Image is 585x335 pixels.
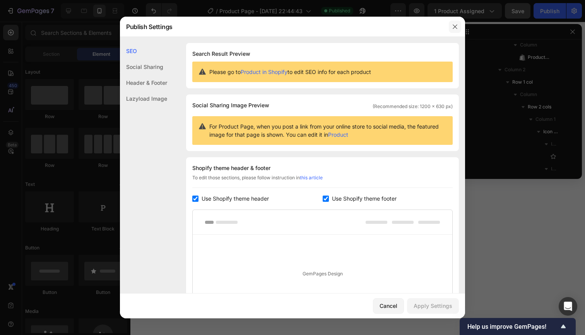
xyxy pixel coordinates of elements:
[192,174,453,188] div: To edit those sections, please follow instruction in
[24,220,79,228] strong: HipRelief™ Brace
[9,86,81,104] button: Kaching Bundles
[328,131,348,138] a: Product
[55,274,96,282] div: Back to Top ↑
[120,59,167,75] div: Social Sharing
[14,137,137,145] span: Supports walking, sitting, and light activity
[414,302,452,310] div: Apply Settings
[14,182,83,189] span: Breathable and durable
[13,204,50,212] p: Description
[202,194,269,203] span: Use Shopify theme header
[6,270,145,287] button: Back to Top ↑
[120,75,167,91] div: Header & Footer
[209,68,371,76] span: Please go to to edit SEO info for each product
[332,194,397,203] span: Use Shopify theme footer
[120,17,445,37] div: Publish Settings
[467,322,568,331] button: Show survey - Help us improve GemPages!
[407,298,459,314] button: Apply Settings
[559,297,577,316] div: Open Intercom Messenger
[13,220,24,228] span: The
[192,163,453,173] div: Shopify theme header & footer
[14,167,83,175] span: Discreet under clothing
[120,91,167,107] div: Lazyload Image
[209,122,446,139] span: For Product Page, when you post a link from your online store to social media, the featured image...
[300,175,323,180] a: this article
[192,101,269,110] span: Social Sharing Image Preview
[14,152,82,160] span: Adjustable and snug fit
[467,323,559,330] span: Help us improve GemPages!
[373,298,404,314] button: Cancel
[373,103,453,110] span: (Recommended size: 1200 x 630 px)
[241,69,287,75] a: Product in Shopify
[193,235,452,313] div: GemPages Design
[192,49,453,58] h1: Search Result Preview
[380,302,397,310] div: Cancel
[6,64,145,82] h1: HipRelief™ Brace
[58,117,93,125] div: Add to cart
[120,43,167,59] div: SEO
[6,113,145,130] button: Add to cart
[15,90,25,100] img: KachingBundles.png
[34,55,112,63] strong: 5000+ Happy Customers
[31,90,75,98] div: Kaching Bundles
